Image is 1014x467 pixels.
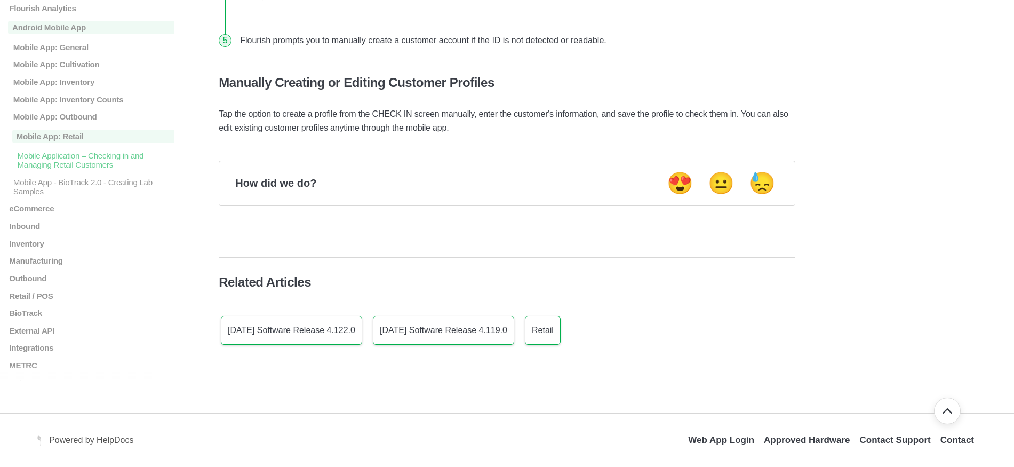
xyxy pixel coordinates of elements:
[44,434,133,445] a: Opens in a new tab
[525,316,561,345] a: Retail
[8,177,174,195] a: Mobile App - BioTrack 2.0 - Creating Lab Samples
[12,177,175,195] p: Mobile App - BioTrack 2.0 - Creating Lab Samples
[860,435,931,445] a: Opens in a new tab
[37,435,41,446] img: Flourish Help Center
[764,435,850,445] a: Opens in a new tab
[8,94,174,104] a: Mobile App: Inventory Counts
[37,434,44,445] a: Opens in a new tab
[49,436,133,445] span: Powered by HelpDocs
[934,398,961,424] button: Go back to top of document
[8,151,174,169] a: Mobile Application – Checking in and Managing Retail Customers
[219,275,795,290] h4: Related Articles
[8,221,174,231] a: Inbound
[12,43,175,52] p: Mobile App: General
[8,43,174,52] a: Mobile App: General
[235,177,316,189] p: How did we do?
[532,326,554,335] p: Retail
[8,112,174,121] a: Mobile App: Outbound
[746,170,779,196] button: Negative feedback button
[8,291,174,300] a: Retail / POS
[8,343,174,352] a: Integrations
[8,21,174,34] a: Android Mobile App
[12,130,175,143] p: Mobile App: Retail
[8,308,174,318] a: BioTrack
[8,130,174,143] a: Mobile App: Retail
[8,326,174,335] a: External API
[228,326,355,335] p: [DATE] Software Release 4.122.0
[8,60,174,69] a: Mobile App: Cultivation
[8,77,174,86] a: Mobile App: Inventory
[8,274,174,283] a: Outbound
[8,239,174,248] a: Inventory
[219,107,795,135] p: Tap the option to create a profile from the CHECK IN screen manually, enter the customer's inform...
[219,75,795,90] h4: Manually Creating or Editing Customer Profiles
[12,77,175,86] p: Mobile App: Inventory
[8,4,174,13] a: Flourish Analytics
[940,435,974,445] a: Contact
[16,151,174,169] p: Mobile Application – Checking in and Managing Retail Customers
[380,326,507,335] p: [DATE] Software Release 4.119.0
[705,170,738,196] button: Neutral feedback button
[373,316,514,345] a: [DATE] Software Release 4.119.0
[221,316,362,345] a: [DATE] Software Release 4.122.0
[8,361,174,370] a: METRC
[236,27,795,54] li: Flourish prompts you to manually create a customer account if the ID is not detected or readable.
[8,256,174,265] a: Manufacturing
[664,170,697,196] button: Positive feedback button
[12,94,175,104] p: Mobile App: Inventory Counts
[8,204,174,213] a: eCommerce
[12,112,175,121] p: Mobile App: Outbound
[688,435,754,445] a: Opens in a new tab
[12,60,175,69] p: Mobile App: Cultivation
